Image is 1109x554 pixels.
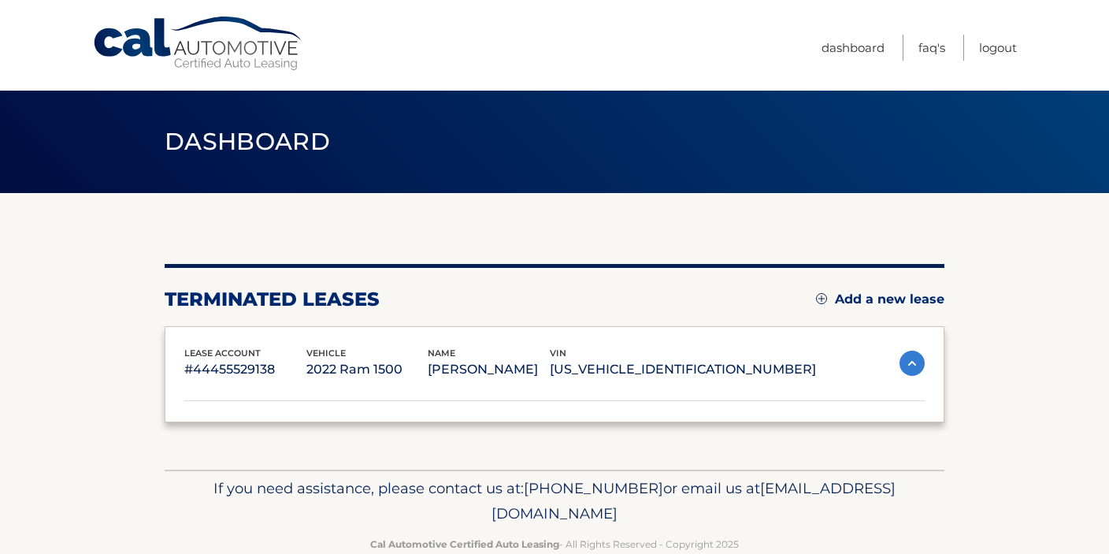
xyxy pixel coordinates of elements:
[524,479,663,497] span: [PHONE_NUMBER]
[918,35,945,61] a: FAQ's
[428,359,550,381] p: [PERSON_NAME]
[550,359,816,381] p: [US_VEHICLE_IDENTIFICATION_NUMBER]
[184,348,261,359] span: lease account
[306,348,346,359] span: vehicle
[550,348,566,359] span: vin
[184,359,306,381] p: #44455529138
[165,288,380,311] h2: terminated leases
[306,359,428,381] p: 2022 Ram 1500
[979,35,1017,61] a: Logout
[175,476,934,526] p: If you need assistance, please contact us at: or email us at
[816,292,944,307] a: Add a new lease
[428,348,455,359] span: name
[175,536,934,552] p: - All Rights Reserved - Copyright 2025
[165,127,330,156] span: Dashboard
[816,293,827,304] img: add.svg
[822,35,885,61] a: Dashboard
[370,538,559,550] strong: Cal Automotive Certified Auto Leasing
[92,16,305,72] a: Cal Automotive
[899,351,925,376] img: accordion-active.svg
